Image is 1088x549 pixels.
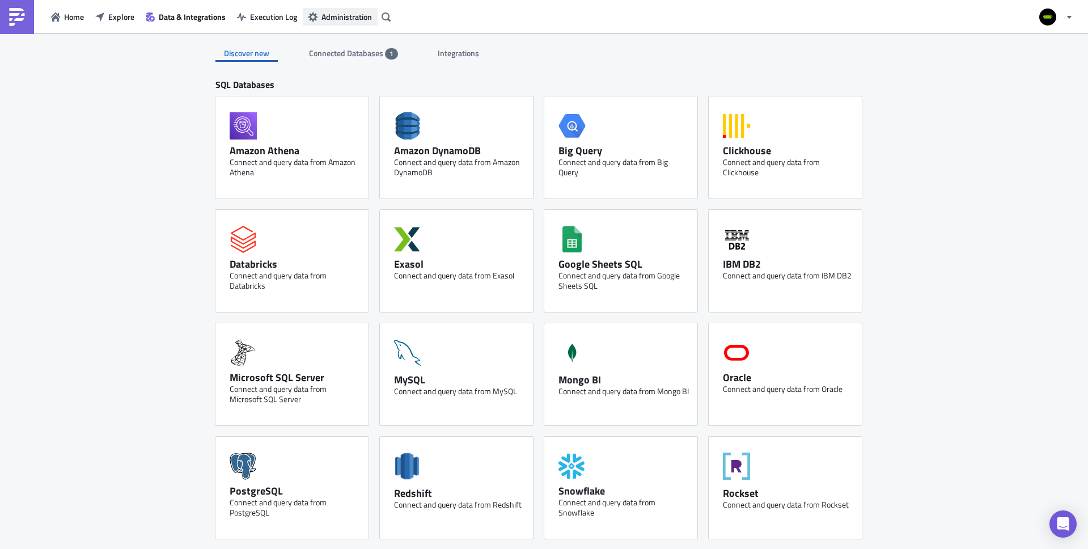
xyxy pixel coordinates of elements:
[558,497,689,518] div: Connect and query data from Snowflake
[723,157,853,178] div: Connect and query data from Clickhouse
[723,144,853,157] div: Clickhouse
[390,49,393,58] span: 1
[230,384,360,404] div: Connect and query data from Microsoft SQL Server
[723,257,853,271] div: IBM DB2
[558,271,689,291] div: Connect and query data from Google Sheets SQL
[90,8,140,26] button: Explore
[309,47,385,59] span: Connected Databases
[438,47,481,59] span: Integrations
[45,8,90,26] button: Home
[558,257,689,271] div: Google Sheets SQL
[64,11,84,23] span: Home
[321,11,372,23] span: Administration
[394,487,524,500] div: Redshift
[8,8,26,26] img: PushMetrics
[1038,7,1057,27] img: Avatar
[394,144,524,157] div: Amazon DynamoDB
[394,386,524,396] div: Connect and query data from MySQL
[140,8,231,26] button: Data & Integrations
[230,257,360,271] div: Databricks
[558,484,689,497] div: Snowflake
[394,271,524,281] div: Connect and query data from Exasol
[723,384,853,394] div: Connect and query data from Oracle
[558,386,689,396] div: Connect and query data from Mongo BI
[394,373,524,386] div: MySQL
[394,257,524,271] div: Exasol
[723,487,853,500] div: Rockset
[558,373,689,386] div: Mongo BI
[159,11,226,23] span: Data & Integrations
[250,11,297,23] span: Execution Log
[230,157,360,178] div: Connect and query data from Amazon Athena
[230,144,360,157] div: Amazon Athena
[558,157,689,178] div: Connect and query data from Big Query
[230,271,360,291] div: Connect and query data from Databricks
[215,79,873,96] div: SQL Databases
[723,500,853,510] div: Connect and query data from Rockset
[558,144,689,157] div: Big Query
[1049,510,1077,538] div: Open Intercom Messenger
[394,157,524,178] div: Connect and query data from Amazon DynamoDB
[215,45,278,62] div: Discover new
[108,11,134,23] span: Explore
[303,8,378,26] button: Administration
[723,371,853,384] div: Oracle
[723,271,853,281] div: Connect and query data from IBM DB2
[231,8,303,26] button: Execution Log
[394,500,524,510] div: Connect and query data from Redshift
[723,226,750,253] svg: IBM DB2
[230,497,360,518] div: Connect and query data from PostgreSQL
[230,484,360,497] div: PostgreSQL
[230,371,360,384] div: Microsoft SQL Server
